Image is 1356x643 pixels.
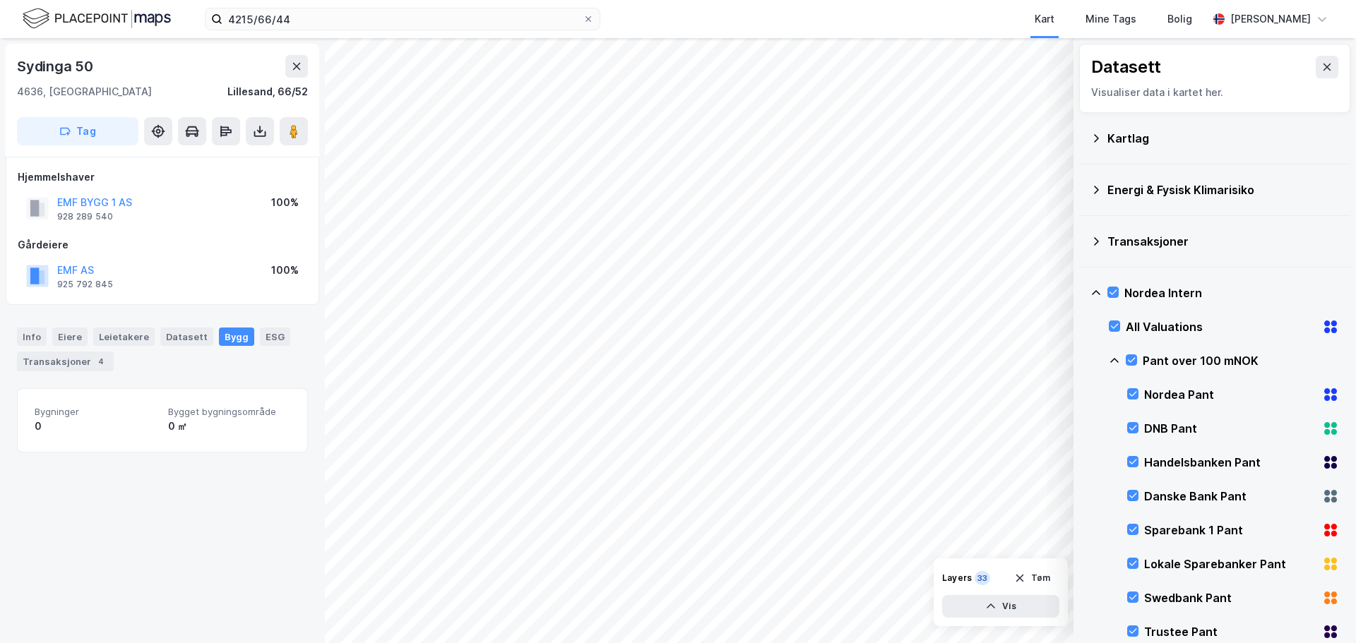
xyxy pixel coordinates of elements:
div: 0 ㎡ [168,418,290,435]
div: Eiere [52,327,88,346]
div: Energi & Fysisk Klimarisiko [1107,181,1339,198]
div: Lokale Sparebanker Pant [1144,555,1316,572]
div: Swedbank Pant [1144,589,1316,606]
div: Transaksjoner [1107,233,1339,250]
div: Layers [942,572,972,584]
div: 100% [271,262,299,279]
div: 928 289 540 [57,211,113,222]
div: [PERSON_NAME] [1230,11,1311,28]
span: Bygninger [35,406,157,418]
div: Transaksjoner [17,351,114,371]
iframe: Chat Widget [1285,575,1356,643]
div: Handelsbanken Pant [1144,454,1316,471]
div: Sydinga 50 [17,55,96,78]
div: Lillesand, 66/52 [227,83,308,100]
img: logo.f888ab2527a4732fd821a326f86c7f29.svg [23,6,171,31]
div: DNB Pant [1144,420,1316,437]
div: All Valuations [1126,318,1316,335]
div: Datasett [1091,56,1161,78]
div: Kartlag [1107,130,1339,147]
div: Datasett [160,327,213,346]
span: Bygget bygningsområde [168,406,290,418]
button: Tøm [1005,567,1059,589]
div: Sparebank 1 Pant [1144,522,1316,539]
button: Tag [17,117,138,145]
div: Mine Tags [1086,11,1136,28]
div: Leietakere [93,327,155,346]
div: Bygg [219,327,254,346]
div: Visualiser data i kartet her. [1091,84,1338,101]
div: Kart [1035,11,1054,28]
div: Hjemmelshaver [18,169,307,186]
div: ESG [260,327,290,346]
input: Søk på adresse, matrikkel, gårdeiere, leietakere eller personer [222,8,583,30]
div: Bolig [1167,11,1192,28]
div: Kontrollprogram for chat [1285,575,1356,643]
div: Nordea Pant [1144,386,1316,403]
div: Trustee Pant [1144,623,1316,640]
div: 4 [94,354,108,368]
button: Vis [942,595,1059,618]
div: Info [17,327,47,346]
div: 925 792 845 [57,279,113,290]
div: 33 [975,571,990,585]
div: Nordea Intern [1124,284,1339,301]
div: 0 [35,418,157,435]
div: 4636, [GEOGRAPHIC_DATA] [17,83,152,100]
div: Danske Bank Pant [1144,488,1316,505]
div: Pant over 100 mNOK [1143,352,1339,369]
div: 100% [271,194,299,211]
div: Gårdeiere [18,236,307,253]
